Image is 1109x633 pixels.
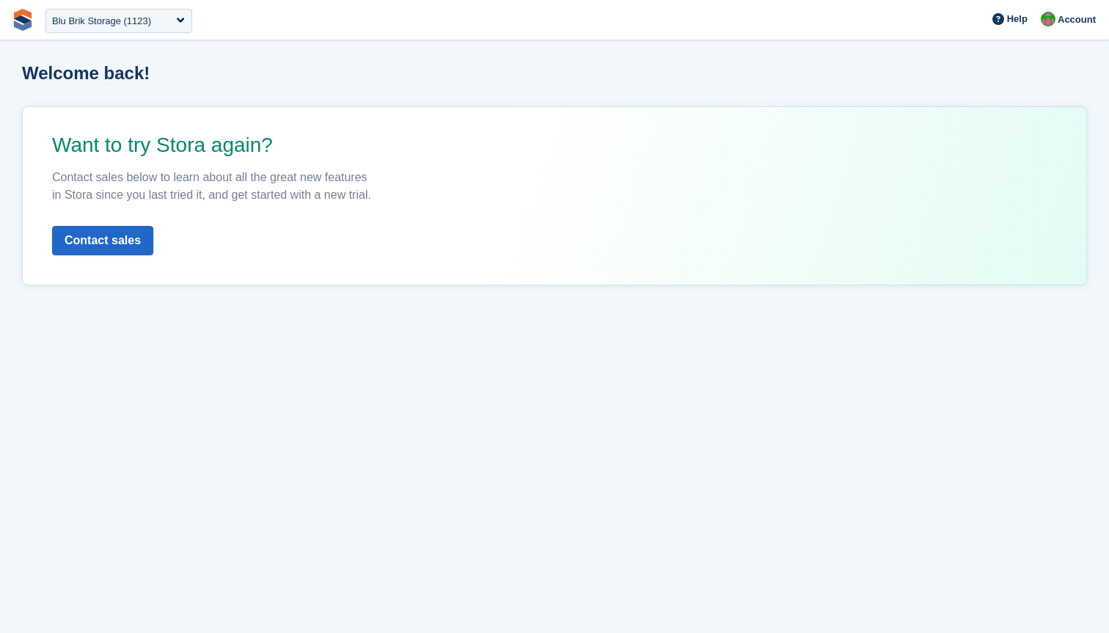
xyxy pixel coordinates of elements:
[52,226,153,255] button: Contact sales
[52,14,151,29] div: Blu Brik Storage (1123)
[52,133,521,158] p: Want to try Stora again?
[12,9,34,31] img: stora-icon-8386f47178a22dfd0bd8f6a31ec36ba5ce8667c1dd55bd0f319d3a0aa187defe.svg
[52,169,375,204] p: Contact sales below to learn about all the great new features in Stora since you last tried it, a...
[1041,12,1055,26] img: Will McNeilly
[1058,12,1096,27] span: Account
[1007,12,1028,26] span: Help
[22,63,150,83] h1: Welcome back!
